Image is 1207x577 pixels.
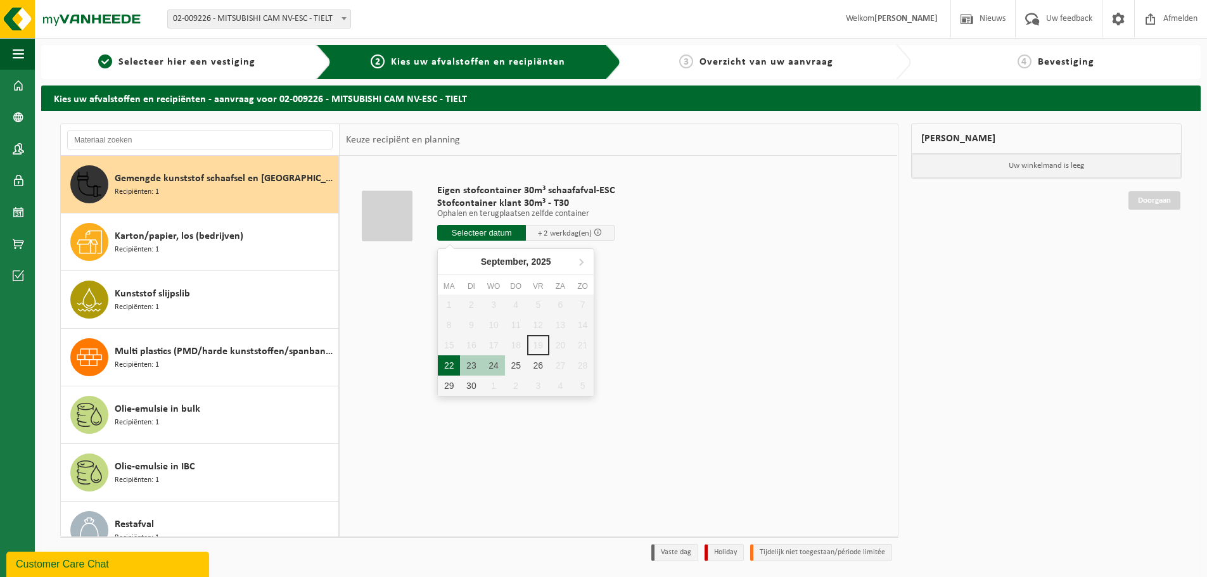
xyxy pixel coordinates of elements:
div: [PERSON_NAME] [911,124,1182,154]
button: Multi plastics (PMD/harde kunststoffen/spanbanden/EPS/folie naturel/folie gemengd) Recipiënten: 1 [61,329,339,386]
span: Recipiënten: 1 [115,417,159,429]
span: 1 [98,54,112,68]
span: Selecteer hier een vestiging [118,57,255,67]
div: 29 [438,376,460,396]
div: wo [482,280,504,293]
span: 3 [679,54,693,68]
span: Recipiënten: 1 [115,244,159,256]
span: 4 [1018,54,1031,68]
span: Overzicht van uw aanvraag [699,57,833,67]
span: Bevestiging [1038,57,1094,67]
h2: Kies uw afvalstoffen en recipiënten - aanvraag voor 02-009226 - MITSUBISHI CAM NV-ESC - TIELT [41,86,1201,110]
span: Recipiënten: 1 [115,474,159,486]
p: Uw winkelmand is leeg [912,154,1182,178]
div: 24 [482,355,504,376]
span: 02-009226 - MITSUBISHI CAM NV-ESC - TIELT [168,10,350,28]
div: 1 [482,376,504,396]
iframe: chat widget [6,549,212,577]
div: 26 [527,355,549,376]
strong: [PERSON_NAME] [874,14,938,23]
div: 25 [505,355,527,376]
div: vr [527,280,549,293]
div: 2 [505,376,527,396]
span: Recipiënten: 1 [115,532,159,544]
div: 22 [438,355,460,376]
div: 30 [460,376,482,396]
li: Vaste dag [651,544,698,561]
span: Restafval [115,517,154,532]
span: Olie-emulsie in IBC [115,459,195,474]
div: 23 [460,355,482,376]
i: 2025 [531,257,551,266]
span: Multi plastics (PMD/harde kunststoffen/spanbanden/EPS/folie naturel/folie gemengd) [115,344,335,359]
li: Tijdelijk niet toegestaan/période limitée [750,544,892,561]
span: 2 [371,54,385,68]
button: Gemengde kunststof schaafsel en [GEOGRAPHIC_DATA] Recipiënten: 1 [61,156,339,213]
span: Gemengde kunststof schaafsel en [GEOGRAPHIC_DATA] [115,171,335,186]
span: Recipiënten: 1 [115,186,159,198]
a: Doorgaan [1128,191,1180,210]
p: Ophalen en terugplaatsen zelfde container [437,210,615,219]
span: + 2 werkdag(en) [538,229,592,238]
div: za [549,280,572,293]
button: Olie-emulsie in IBC Recipiënten: 1 [61,444,339,502]
span: Kunststof slijpslib [115,286,190,301]
span: Kies uw afvalstoffen en recipiënten [391,57,565,67]
button: Kunststof slijpslib Recipiënten: 1 [61,271,339,329]
span: Eigen stofcontainer 30m³ schaafafval-ESC [437,184,615,197]
div: di [460,280,482,293]
span: Karton/papier, los (bedrijven) [115,229,243,244]
li: Holiday [705,544,744,561]
button: Karton/papier, los (bedrijven) Recipiënten: 1 [61,213,339,271]
a: 1Selecteer hier een vestiging [48,54,306,70]
span: Recipiënten: 1 [115,301,159,314]
input: Materiaal zoeken [67,130,333,149]
div: do [505,280,527,293]
div: September, [476,251,556,272]
div: 3 [527,376,549,396]
span: Recipiënten: 1 [115,359,159,371]
span: Stofcontainer klant 30m³ - T30 [437,197,615,210]
div: zo [572,280,594,293]
button: Olie-emulsie in bulk Recipiënten: 1 [61,386,339,444]
span: 02-009226 - MITSUBISHI CAM NV-ESC - TIELT [167,10,351,29]
button: Restafval Recipiënten: 1 [61,502,339,559]
span: Olie-emulsie in bulk [115,402,200,417]
div: ma [438,280,460,293]
input: Selecteer datum [437,225,526,241]
div: Keuze recipiënt en planning [340,124,466,156]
